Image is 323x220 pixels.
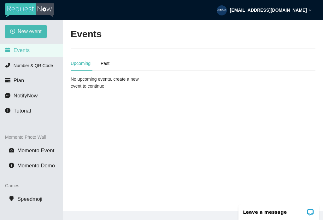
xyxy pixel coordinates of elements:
[9,196,14,201] span: trophy
[14,108,31,114] span: Tutorial
[14,63,53,68] span: Number & QR Code
[5,93,10,98] span: message
[5,47,10,53] span: calendar
[234,200,323,220] iframe: LiveChat chat widget
[18,27,42,35] span: New event
[14,47,30,53] span: Events
[230,8,307,13] strong: [EMAIL_ADDRESS][DOMAIN_NAME]
[5,62,10,68] span: phone
[9,163,14,168] span: info-circle
[17,196,42,202] span: Speedmoji
[14,78,24,84] span: Plan
[101,60,109,67] div: Past
[14,93,38,99] span: NotifyNow
[308,9,312,12] span: down
[71,28,102,41] h2: Events
[5,3,54,18] img: RequestNow
[71,60,91,67] div: Upcoming
[5,25,47,38] button: plus-circleNew event
[71,76,149,90] div: No upcoming events, create a new event to continue!
[10,29,15,35] span: plus-circle
[17,163,55,169] span: Momento Demo
[5,78,10,83] span: credit-card
[9,148,14,153] span: camera
[217,5,227,15] img: d90de38c619a822b464f8cb8a94b3fc9
[17,148,55,153] span: Momento Event
[5,108,10,113] span: info-circle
